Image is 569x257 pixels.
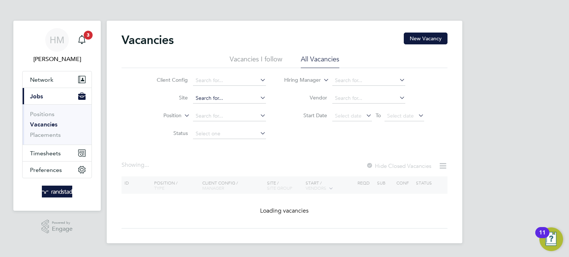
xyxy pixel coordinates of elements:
[301,55,339,68] li: All Vacancies
[539,227,563,251] button: Open Resource Center, 11 new notifications
[50,35,64,45] span: HM
[30,121,57,128] a: Vacancies
[284,94,327,101] label: Vendor
[41,220,73,234] a: Powered byEngage
[193,93,266,104] input: Search for...
[284,112,327,119] label: Start Date
[23,145,91,161] button: Timesheets
[145,94,188,101] label: Site
[193,75,266,86] input: Search for...
[193,129,266,139] input: Select one
[335,112,362,119] span: Select date
[22,55,92,64] span: Hannah Mitchell
[145,130,188,136] label: Status
[52,220,73,226] span: Powered by
[23,162,91,178] button: Preferences
[404,33,447,44] button: New Vacancy
[332,93,405,104] input: Search for...
[366,162,431,169] label: Hide Closed Vacancies
[387,112,414,119] span: Select date
[23,71,91,88] button: Network
[23,88,91,104] button: Jobs
[278,77,321,84] label: Hiring Manager
[52,226,73,232] span: Engage
[22,28,92,64] a: HM[PERSON_NAME]
[30,76,53,83] span: Network
[23,104,91,145] div: Jobs
[30,166,62,173] span: Preferences
[139,112,182,119] label: Position
[193,111,266,121] input: Search for...
[42,186,73,197] img: randstad-logo-retina.png
[230,55,282,68] li: Vacancies I follow
[122,161,150,169] div: Showing
[13,21,101,211] nav: Main navigation
[22,186,92,197] a: Go to home page
[84,31,93,40] span: 3
[332,75,405,86] input: Search for...
[30,150,61,157] span: Timesheets
[30,111,54,118] a: Positions
[74,28,89,52] a: 3
[539,233,546,242] div: 11
[145,77,188,83] label: Client Config
[144,161,149,169] span: ...
[373,111,383,120] span: To
[30,131,61,138] a: Placements
[30,93,43,100] span: Jobs
[122,33,174,47] h2: Vacancies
